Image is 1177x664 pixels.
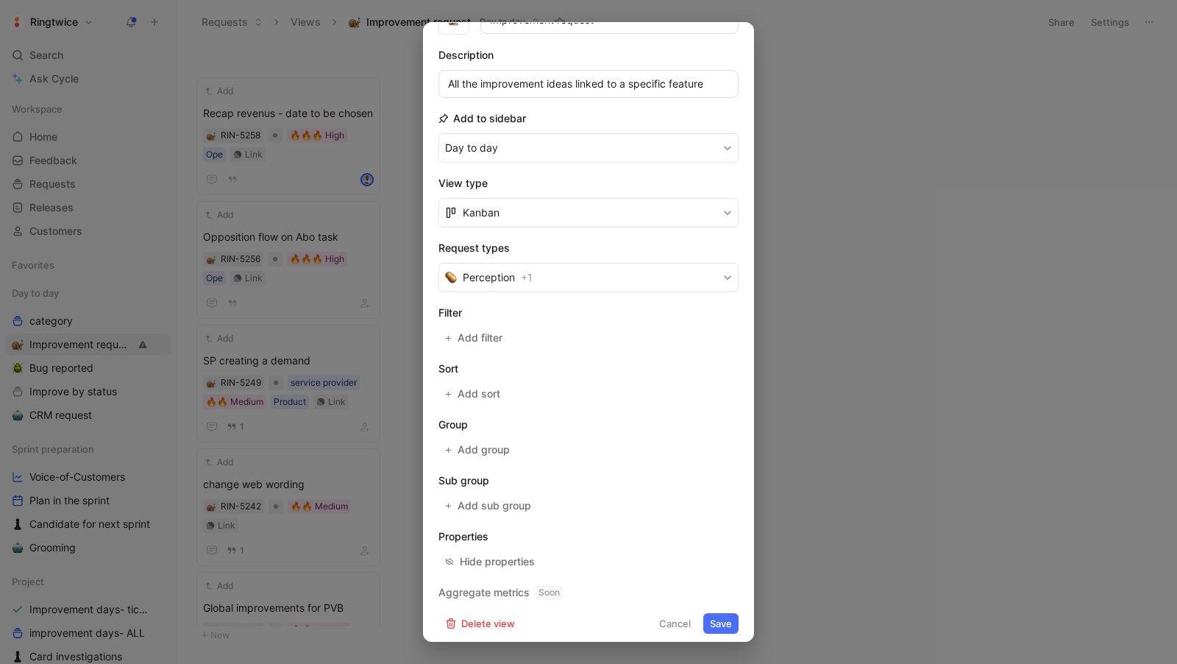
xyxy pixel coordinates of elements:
button: 🥔Perception+1 [438,263,739,292]
span: Soon [536,585,563,600]
img: 🥔 [445,272,457,283]
button: Add filter [438,328,511,348]
button: Kanban [438,198,739,227]
input: Your view description [438,70,739,98]
h2: Group [438,416,739,434]
h2: Aggregate metrics [438,584,739,601]
div: Hide properties [460,553,535,571]
button: Add group [438,439,518,460]
button: Save [703,613,739,634]
button: Cancel [652,613,697,634]
button: Delete view [438,613,522,634]
span: Add sort [458,385,502,403]
button: Add sort [438,384,508,404]
button: Day to day [438,133,739,163]
h2: Add to sidebar [438,110,526,127]
h2: Filter [438,304,739,322]
span: + 1 [521,269,533,286]
h2: Sub group [438,472,739,490]
h2: Properties [438,528,739,545]
h2: View type [438,174,739,192]
span: Perception [463,269,515,286]
h2: Description [438,46,494,64]
span: Add group [458,441,511,459]
h2: Request types [438,239,739,257]
span: Add filter [458,329,504,347]
h2: Sort [438,360,739,378]
button: Hide properties [438,551,541,572]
